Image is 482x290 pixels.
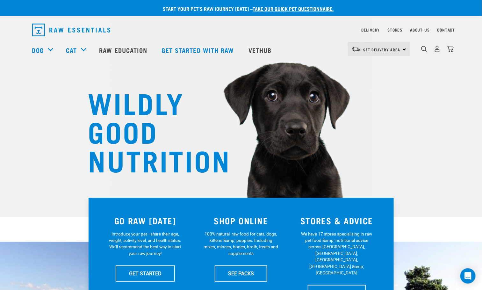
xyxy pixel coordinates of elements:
div: Open Intercom Messenger [460,268,476,284]
a: Raw Education [93,37,155,63]
p: We have 17 stores specialising in raw pet food &amp; nutritional advice across [GEOGRAPHIC_DATA],... [299,231,374,276]
a: Stores [388,29,403,31]
h1: WILDLY GOOD NUTRITION [88,88,216,174]
p: 100% natural, raw food for cats, dogs, kittens &amp; puppies. Including mixes, minces, bones, bro... [204,231,278,257]
a: About Us [410,29,429,31]
img: Raw Essentials Logo [32,24,110,36]
nav: dropdown navigation [27,21,455,39]
h3: SHOP ONLINE [197,216,285,226]
h3: STORES & ADVICE [293,216,381,226]
h3: GO RAW [DATE] [101,216,190,226]
a: GET STARTED [116,265,175,281]
a: SEE PACKS [215,265,267,281]
img: home-icon@2x.png [447,46,454,52]
img: home-icon-1@2x.png [421,46,427,52]
p: Introduce your pet—share their age, weight, activity level, and health status. We'll recommend th... [108,231,183,257]
img: van-moving.png [352,46,360,52]
a: Delivery [361,29,380,31]
a: Get started with Raw [155,37,242,63]
a: Cat [66,45,77,55]
a: Contact [437,29,455,31]
a: Dog [32,45,44,55]
span: Set Delivery Area [363,48,400,51]
a: Vethub [242,37,280,63]
img: user.png [434,46,441,52]
a: take our quick pet questionnaire. [253,7,334,10]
